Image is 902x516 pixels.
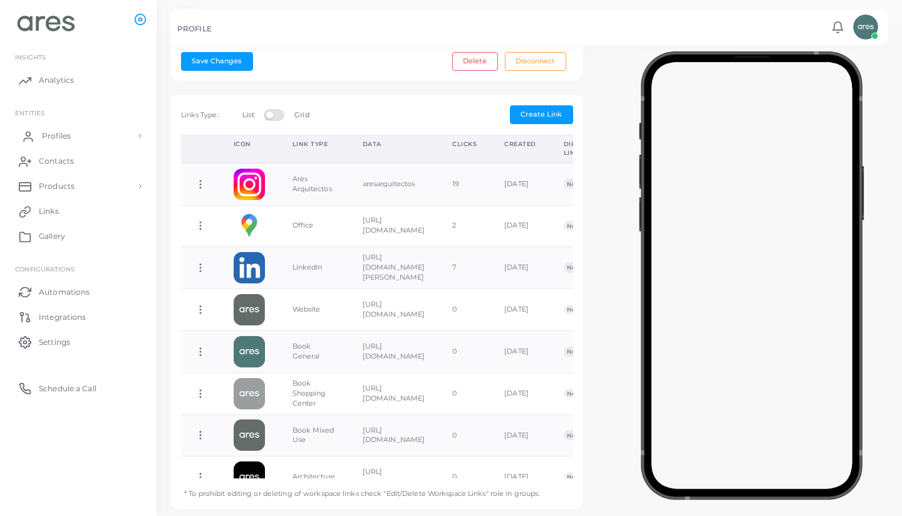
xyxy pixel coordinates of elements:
[510,105,573,124] button: Create Link
[349,163,438,205] td: aresarquitectos
[234,336,265,367] img: 51cbc7c8-6afc-456c-a926-ad356429653e-1756410443395.png
[505,52,566,71] button: Disconnect
[490,247,550,289] td: [DATE]
[9,304,147,329] a: Integrations
[490,372,550,414] td: [DATE]
[349,372,438,414] td: [URL][DOMAIN_NAME]
[349,456,438,498] td: [URL][DOMAIN_NAME]
[9,279,147,304] a: Automations
[279,205,349,247] td: Office
[564,472,579,482] span: No
[349,289,438,331] td: [URL][DOMAIN_NAME]
[438,205,490,247] td: 2
[39,337,70,348] span: Settings
[9,174,147,199] a: Products
[438,456,490,498] td: 0
[181,52,253,71] button: Save Changes
[9,224,147,249] a: Gallery
[490,205,550,247] td: [DATE]
[490,456,550,498] td: [DATE]
[490,414,550,456] td: [DATE]
[452,52,498,71] button: Delete
[639,51,864,500] img: phone-mock.b55596b7.png
[564,263,579,273] span: No
[9,376,147,401] a: Schedule a Call
[564,140,589,157] div: Direct Link
[9,329,147,354] a: Settings
[11,12,81,35] img: logo
[438,247,490,289] td: 7
[279,163,349,205] td: Ares Arquitectos
[181,110,219,119] span: Links Type:
[564,305,579,315] span: No
[279,330,349,372] td: Book General
[363,140,425,149] div: Data
[39,312,86,323] span: Integrations
[279,414,349,456] td: Book Mixed Use
[177,24,212,33] h5: PROFILE
[853,14,878,39] img: avatar
[174,478,540,499] p: * To prohibit editing or deleting of workspace links check "Edit/Delete Workspace Links" role in ...
[39,287,90,298] span: Automations
[39,181,75,192] span: Products
[42,130,71,142] span: Profiles
[279,289,349,331] td: Website
[242,110,254,120] label: List
[564,347,579,357] span: No
[15,109,44,117] span: ENTITIES
[15,265,75,273] span: Configurations
[234,294,265,325] img: KmA8yd4kEBk6zrnvU66E8JnZEvSwJyM8-1718998929952.png
[349,247,438,289] td: [URL][DOMAIN_NAME][PERSON_NAME]
[438,289,490,331] td: 0
[39,231,65,242] span: Gallery
[279,456,349,498] td: Architecture
[504,140,536,149] div: Created
[521,110,562,118] span: Create Link
[39,75,74,86] span: Analytics
[9,199,147,224] a: Links
[234,210,265,241] img: googlemaps.png
[564,179,579,189] span: No
[490,330,550,372] td: [DATE]
[234,169,265,200] img: instagram.png
[294,110,309,120] label: Grid
[438,372,490,414] td: 0
[39,383,96,394] span: Schedule a Call
[9,124,147,149] a: Profiles
[490,289,550,331] td: [DATE]
[234,461,265,493] img: 51cbc7c8-6afc-456c-a926-ad356429653e-1756410626931.png
[349,414,438,456] td: [URL][DOMAIN_NAME]
[849,14,881,39] a: avatar
[293,140,335,149] div: Link Type
[438,163,490,205] td: 19
[234,419,265,451] img: 51cbc7c8-6afc-456c-a926-ad356429653e-1756410597560.png
[490,163,550,205] td: [DATE]
[438,414,490,456] td: 0
[349,330,438,372] td: [URL][DOMAIN_NAME]
[234,378,265,409] img: 51cbc7c8-6afc-456c-a926-ad356429653e-1756410576502.png
[15,53,46,61] span: INSIGHTS
[39,206,59,217] span: Links
[452,140,477,149] div: Clicks
[9,68,147,93] a: Analytics
[438,330,490,372] td: 0
[349,205,438,247] td: [URL][DOMAIN_NAME]
[564,430,579,440] span: No
[234,140,265,149] div: Icon
[564,221,579,231] span: No
[564,389,579,399] span: No
[234,252,265,283] img: linkedin.png
[279,247,349,289] td: LinkedIn
[9,149,147,174] a: Contacts
[279,372,349,414] td: Book Shopping Center
[39,155,74,167] span: Contacts
[181,135,220,163] th: Action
